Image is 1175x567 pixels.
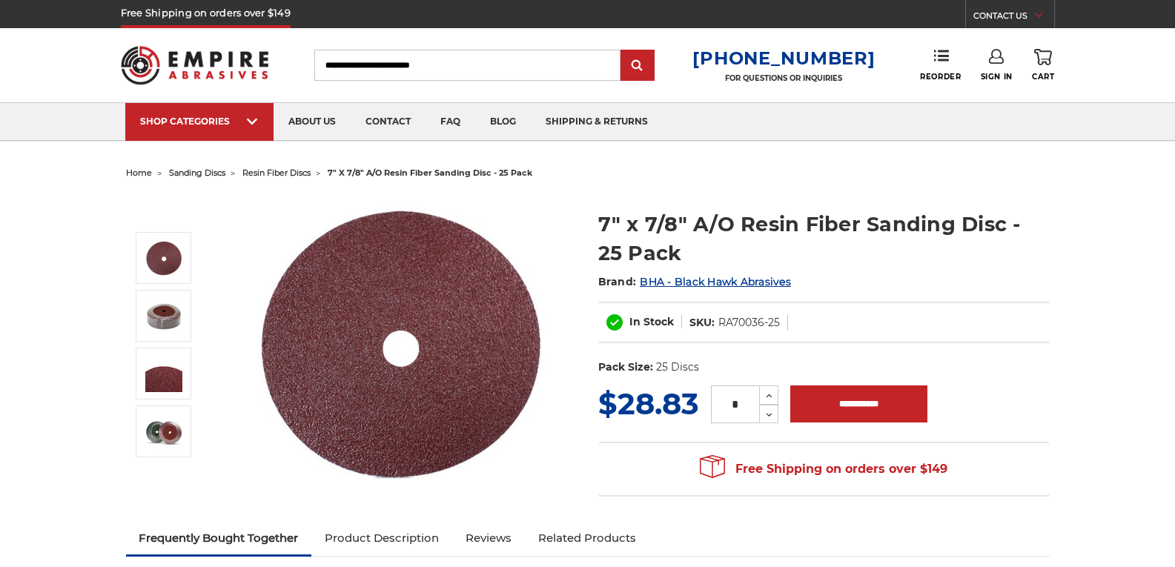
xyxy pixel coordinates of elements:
[145,355,182,392] img: 7" x 7/8" A/O Resin Fiber Sanding Disc - 25 Pack
[242,168,311,178] a: resin fiber discs
[126,522,312,554] a: Frequently Bought Together
[169,168,225,178] a: sanding discs
[525,522,649,554] a: Related Products
[598,385,699,422] span: $28.83
[351,103,426,141] a: contact
[656,359,699,375] dd: 25 Discs
[598,210,1050,268] h1: 7" x 7/8" A/O Resin Fiber Sanding Disc - 25 Pack
[689,315,715,331] dt: SKU:
[973,7,1054,28] a: CONTACT US
[452,522,525,554] a: Reviews
[531,103,663,141] a: shipping & returns
[426,103,475,141] a: faq
[140,116,259,127] div: SHOP CATEGORIES
[629,315,674,328] span: In Stock
[1032,72,1054,82] span: Cart
[274,103,351,141] a: about us
[253,194,549,491] img: 7 inch aluminum oxide resin fiber disc
[145,239,182,276] img: 7 inch aluminum oxide resin fiber disc
[475,103,531,141] a: blog
[328,168,532,178] span: 7" x 7/8" a/o resin fiber sanding disc - 25 pack
[311,522,452,554] a: Product Description
[1032,49,1054,82] a: Cart
[640,275,791,288] a: BHA - Black Hawk Abrasives
[692,47,875,69] a: [PHONE_NUMBER]
[920,72,961,82] span: Reorder
[692,73,875,83] p: FOR QUESTIONS OR INQUIRIES
[121,36,269,94] img: Empire Abrasives
[145,297,182,334] img: 7" x 7/8" A/O Resin Fiber Sanding Disc - 25 Pack
[145,413,182,450] img: 7" x 7/8" A/O Resin Fiber Sanding Disc - 25 Pack
[126,168,152,178] a: home
[598,359,653,375] dt: Pack Size:
[718,315,780,331] dd: RA70036-25
[920,49,961,81] a: Reorder
[598,275,637,288] span: Brand:
[981,72,1013,82] span: Sign In
[700,454,947,484] span: Free Shipping on orders over $149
